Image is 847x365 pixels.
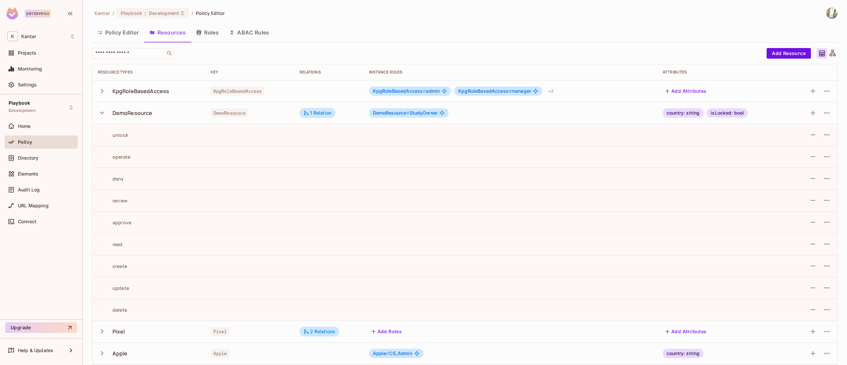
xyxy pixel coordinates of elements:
[373,110,437,116] span: StudyOwner
[98,176,124,182] div: deny
[121,10,142,16] span: Playbook
[18,187,40,192] span: Audit Log
[826,8,837,19] img: Spoorthy D Gopalagowda
[7,31,18,41] span: K
[18,171,38,177] span: Elements
[224,24,275,41] button: ABAC Rules
[18,66,42,72] span: Monitoring
[112,328,125,335] div: Pixel
[95,10,110,16] span: the active workspace
[18,155,38,161] span: Directory
[18,348,53,353] span: Help & Updates
[144,24,191,41] button: Resources
[9,100,30,106] span: Playbook
[373,88,426,94] span: KpgRoleBasedAccess
[211,70,289,75] div: Key
[211,109,248,117] span: DemoResource
[98,70,200,75] div: Resource Types
[196,10,225,16] span: Policy Editor
[663,70,784,75] div: Attributes
[211,327,230,336] span: Pixel
[373,88,440,94] span: admin
[18,124,31,129] span: Home
[112,87,169,95] div: KpgRoleBasedAccess
[373,350,389,356] span: Apple
[98,263,127,269] div: create
[98,307,127,313] div: delete
[369,70,652,75] div: Instance roles
[98,132,128,138] div: unlock
[18,82,37,87] span: Settings
[92,24,144,41] button: Policy Editor
[149,10,179,16] span: Development
[18,219,36,224] span: Connect
[406,110,409,116] span: #
[98,241,123,247] div: read
[112,109,153,117] div: DemoResource
[509,88,512,94] span: #
[98,219,131,226] div: approve
[303,329,335,335] div: 2 Relations
[211,87,265,95] span: KpgRoleBasedAccess
[191,24,224,41] button: Roles
[18,203,49,208] span: URL Mapping
[663,108,703,118] div: country: string
[211,349,230,358] span: Apple
[6,7,18,20] img: SReyMgAAAABJRU5ErkJggg==
[192,10,193,16] li: /
[546,86,556,96] div: + 2
[25,10,51,18] div: Enterprise
[386,350,389,356] span: #
[98,154,130,160] div: operate
[18,139,32,145] span: Policy
[767,48,811,59] button: Add Resource
[663,326,709,337] button: Add Attributes
[112,10,114,16] li: /
[458,88,531,94] span: manager
[373,351,412,356] span: CS_Admin
[373,110,410,116] span: DemoResource
[112,350,128,357] div: Apple
[707,108,748,118] div: isLocked: bool
[303,110,332,116] div: 1 Relation
[18,50,36,56] span: Projects
[663,349,703,358] div: country: string
[458,88,512,94] span: KpgRoleBasedAccess
[98,197,127,204] div: review
[369,326,405,337] button: Add Roles
[663,86,709,96] button: Add Attributes
[9,108,35,113] span: Development
[5,322,77,333] button: Upgrade
[21,34,36,39] span: Workspace: Kantar
[144,11,147,16] span: :
[98,285,129,291] div: update
[423,88,426,94] span: #
[299,70,358,75] div: Relations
